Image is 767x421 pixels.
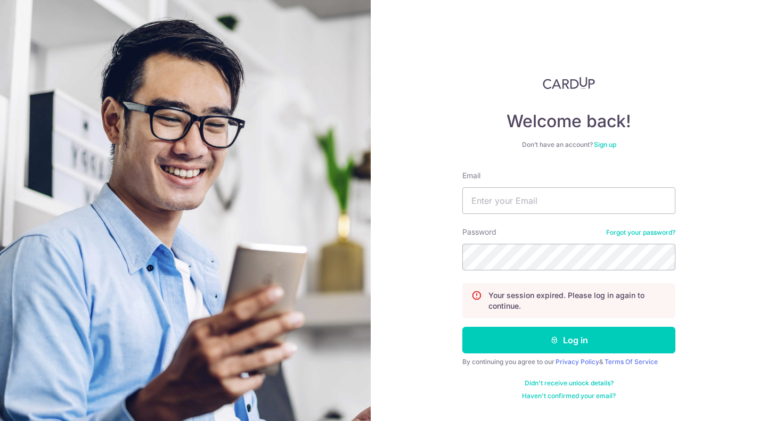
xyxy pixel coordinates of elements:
a: Didn't receive unlock details? [525,379,614,387]
input: Enter your Email [462,187,675,214]
div: By continuing you agree to our & [462,358,675,366]
a: Haven't confirmed your email? [522,392,616,400]
a: Forgot your password? [606,228,675,237]
a: Terms Of Service [605,358,658,366]
label: Password [462,227,496,237]
p: Your session expired. Please log in again to continue. [488,290,666,311]
img: CardUp Logo [543,77,595,89]
a: Sign up [594,141,616,148]
label: Email [462,170,480,181]
div: Don’t have an account? [462,141,675,149]
a: Privacy Policy [556,358,599,366]
h4: Welcome back! [462,111,675,132]
button: Log in [462,327,675,353]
